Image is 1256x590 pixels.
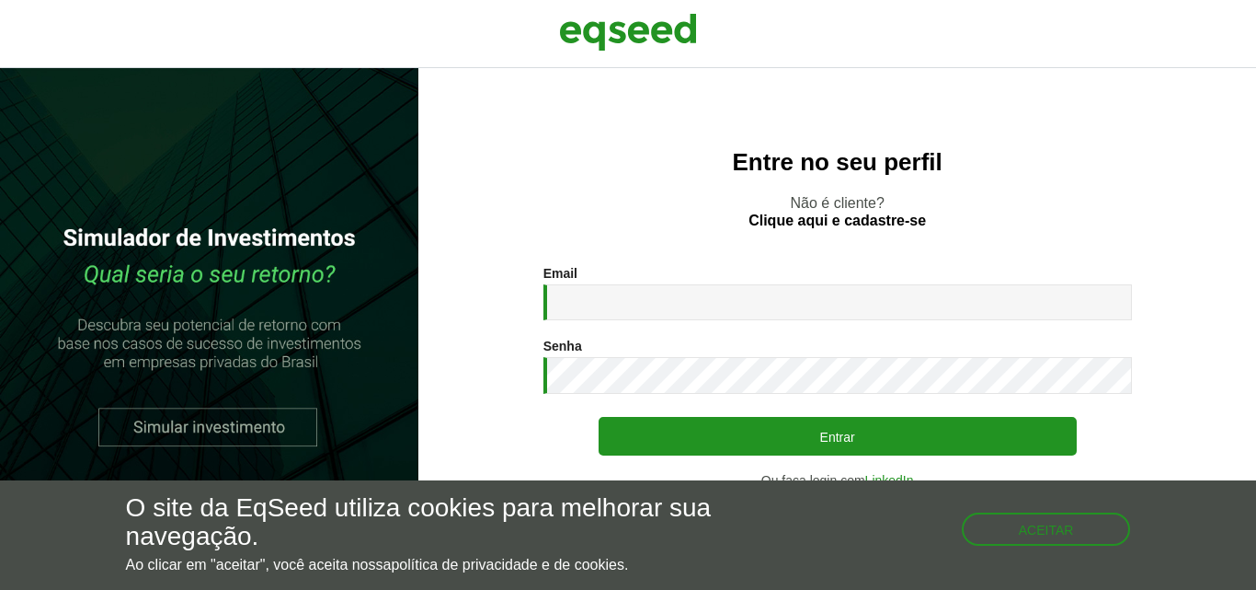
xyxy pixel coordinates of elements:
[126,494,729,551] h5: O site da EqSeed utiliza cookies para melhorar sua navegação.
[455,194,1219,229] p: Não é cliente?
[865,474,914,487] a: LinkedIn
[748,214,926,228] a: Clique aqui e cadastre-se
[543,474,1132,487] div: Ou faça login com
[962,513,1131,546] button: Aceitar
[543,267,577,280] label: Email
[599,417,1077,456] button: Entrar
[126,556,729,573] p: Ao clicar em "aceitar", você aceita nossa .
[543,340,582,353] label: Senha
[559,9,697,55] img: EqSeed Logo
[391,558,624,573] a: política de privacidade e de cookies
[455,149,1219,176] h2: Entre no seu perfil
